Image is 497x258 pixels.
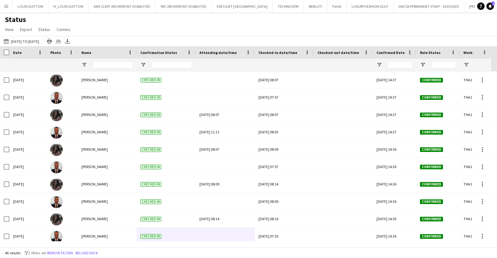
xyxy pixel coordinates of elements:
[373,106,416,123] div: [DATE] 14:37
[9,106,47,123] div: [DATE]
[463,62,469,68] button: Open Filter Menu
[152,61,192,69] input: Confirmation Status Filter Input
[327,0,347,12] button: Fendi
[48,0,89,12] button: H_LOUIS VUITTON
[347,0,394,12] button: LUXURY FASHION GULF
[199,210,251,227] div: [DATE] 08:14
[258,50,297,55] span: Checked-in date/time
[420,165,443,169] span: Confirmed
[50,50,61,55] span: Photo
[140,62,146,68] button: Open Filter Menu
[13,0,48,12] button: LOUIS VUITTON
[81,50,91,55] span: Name
[50,213,63,225] img: Tansu Aksoy
[9,89,47,106] div: [DATE]
[258,89,310,106] div: [DATE] 07:57
[50,126,63,139] img: Ahmed Khalil
[258,158,310,175] div: [DATE] 07:57
[9,193,47,210] div: [DATE]
[258,210,310,227] div: [DATE] 08:16
[258,176,310,193] div: [DATE] 08:14
[140,165,161,169] span: Checked-in
[50,74,63,87] img: Tansu Aksoy
[81,199,108,204] span: [PERSON_NAME]
[50,230,63,243] img: Ahmed Khalil
[388,61,413,69] input: Confirmed Date Filter Input
[258,123,310,140] div: [DATE] 08:03
[46,250,74,256] button: Remove filters
[140,78,161,82] span: Checked-in
[212,0,273,12] button: EXECUJET [GEOGRAPHIC_DATA]
[420,50,440,55] span: Role Status
[376,62,382,68] button: Open Filter Menu
[20,27,32,32] span: Export
[81,147,108,152] span: [PERSON_NAME]
[373,193,416,210] div: [DATE] 14:36
[13,50,22,55] span: Date
[373,176,416,193] div: [DATE] 14:36
[81,234,108,238] span: [PERSON_NAME]
[93,61,133,69] input: Name Filter Input
[420,62,426,68] button: Open Filter Menu
[420,217,443,221] span: Confirmed
[140,199,161,204] span: Checked-in
[89,0,156,12] button: VAN CLEEF (RICHEMONT DUBAI FZE)
[50,161,63,173] img: Ahmed Khalil
[2,25,16,33] a: View
[74,250,99,256] button: Reload data
[81,95,108,100] span: [PERSON_NAME]
[9,123,47,140] div: [DATE]
[140,130,161,135] span: Checked-in
[9,158,47,175] div: [DATE]
[373,123,416,140] div: [DATE] 14:37
[54,25,73,33] a: Comms
[420,182,443,187] span: Confirmed
[140,182,161,187] span: Checked-in
[273,0,304,12] button: TECHNOGYM
[140,95,161,100] span: Checked-in
[81,130,108,134] span: [PERSON_NAME]
[50,109,63,121] img: Tansu Aksoy
[9,141,47,158] div: [DATE]
[258,71,310,88] div: [DATE] 08:07
[81,164,108,169] span: [PERSON_NAME]
[304,0,327,12] button: BERLUTI
[199,106,251,123] div: [DATE] 08:07
[50,91,63,104] img: Ahmed Khalil
[199,141,251,158] div: [DATE] 08:07
[38,27,50,32] span: Status
[2,38,40,45] button: [DATE] to [DATE]
[28,251,46,255] span: 2 filters set
[9,228,47,245] div: [DATE]
[373,71,416,88] div: [DATE] 14:37
[50,178,63,191] img: Tansu Aksoy
[258,141,310,158] div: [DATE] 08:09
[81,182,108,186] span: [PERSON_NAME]
[36,25,53,33] a: Status
[420,95,443,100] span: Confirmed
[431,61,456,69] input: Role Status Filter Input
[199,123,251,140] div: [DATE] 11:11
[373,228,416,245] div: [DATE] 14:36
[376,50,405,55] span: Confirmed Date
[199,176,251,193] div: [DATE] 08:09
[9,210,47,227] div: [DATE]
[492,2,495,6] span: 1
[420,234,443,239] span: Confirmed
[9,71,47,88] div: [DATE]
[9,176,47,193] div: [DATE]
[420,113,443,117] span: Confirmed
[81,112,108,117] span: [PERSON_NAME]
[81,216,108,221] span: [PERSON_NAME]
[140,113,161,117] span: Checked-in
[140,147,161,152] span: Checked-in
[140,234,161,239] span: Checked-in
[463,50,486,55] span: Workforce ID
[17,25,34,33] a: Export
[394,0,464,12] button: DAFZA PERMANENT STAFF - 2019/2025
[373,141,416,158] div: [DATE] 14:36
[199,50,237,55] span: Attending date/time
[486,2,494,10] a: 1
[46,38,53,45] app-action-btn: Print
[373,210,416,227] div: [DATE] 14:36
